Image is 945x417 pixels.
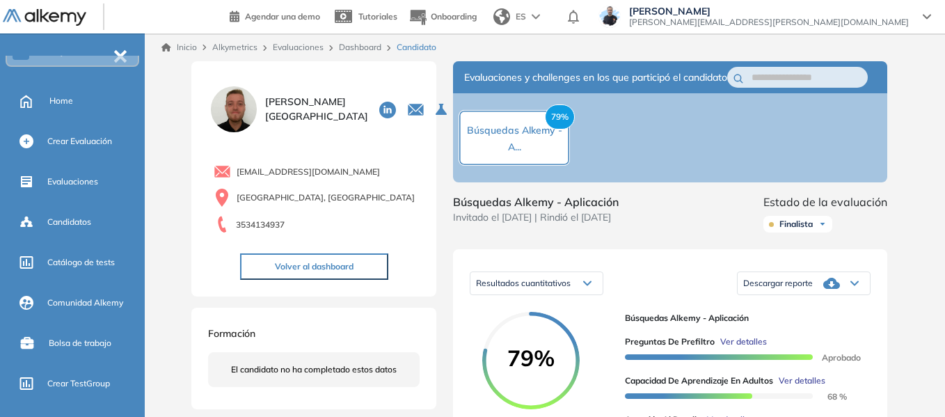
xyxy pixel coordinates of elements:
span: Crear TestGroup [47,377,110,390]
span: Finalista [779,219,813,230]
a: Dashboard [339,42,381,52]
span: Tutoriales [358,11,397,22]
span: ES [516,10,526,23]
span: [PERSON_NAME] [GEOGRAPHIC_DATA] [265,95,368,124]
span: El candidato no ha completado estos datos [231,363,397,376]
span: Formación [208,327,255,340]
span: Búsquedas Alkemy - A... [467,124,562,153]
span: Ver detalles [779,375,825,387]
button: Onboarding [408,2,477,32]
img: Logo [3,9,86,26]
span: 3534134937 [236,219,285,231]
span: Preguntas de Prefiltro [625,336,715,348]
span: 79% [482,347,580,369]
button: Ver detalles [715,336,767,348]
a: Agendar una demo [230,7,320,24]
span: Evaluaciones [47,175,98,188]
span: 68 % [811,391,847,402]
img: arrow [532,14,540,19]
span: [PERSON_NAME][EMAIL_ADDRESS][PERSON_NAME][DOMAIN_NAME] [629,17,909,28]
img: Ícono de flecha [818,220,827,228]
span: [GEOGRAPHIC_DATA], [GEOGRAPHIC_DATA] [237,191,415,204]
a: Inicio [161,41,197,54]
span: [PERSON_NAME] [629,6,909,17]
span: Agendar una demo [245,11,320,22]
span: Onboarding [431,11,477,22]
span: Búsquedas Alkemy - Aplicación [453,194,619,210]
span: Catálogo de tests [47,256,115,269]
span: 79% [545,104,575,129]
a: Evaluaciones [273,42,324,52]
span: Aprobado [811,352,861,363]
span: Ver detalles [720,336,767,348]
span: Capacidad de Aprendizaje en Adultos [625,375,773,387]
span: Búsquedas Alkemy - Aplicación [625,312,859,324]
span: Home [49,95,73,107]
span: Candidatos [47,216,91,228]
span: Estado de la evaluación [763,194,887,210]
span: Invitado el [DATE] | Rindió el [DATE] [453,210,619,225]
span: Bolsa de trabajo [49,337,111,349]
img: PROFILE_MENU_LOGO_USER [208,84,260,135]
button: Volver al dashboard [240,253,388,280]
span: Comunidad Alkemy [47,297,123,309]
span: Candidato [397,41,436,54]
button: Ver detalles [773,375,825,387]
span: Resultados cuantitativos [476,278,571,288]
span: Descargar reporte [743,278,813,289]
span: [EMAIL_ADDRESS][DOMAIN_NAME] [237,166,380,178]
span: Alkymetrics [212,42,257,52]
img: world [493,8,510,25]
span: Evaluaciones y challenges en los que participó el candidato [464,70,727,85]
span: Crear Evaluación [47,135,112,148]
